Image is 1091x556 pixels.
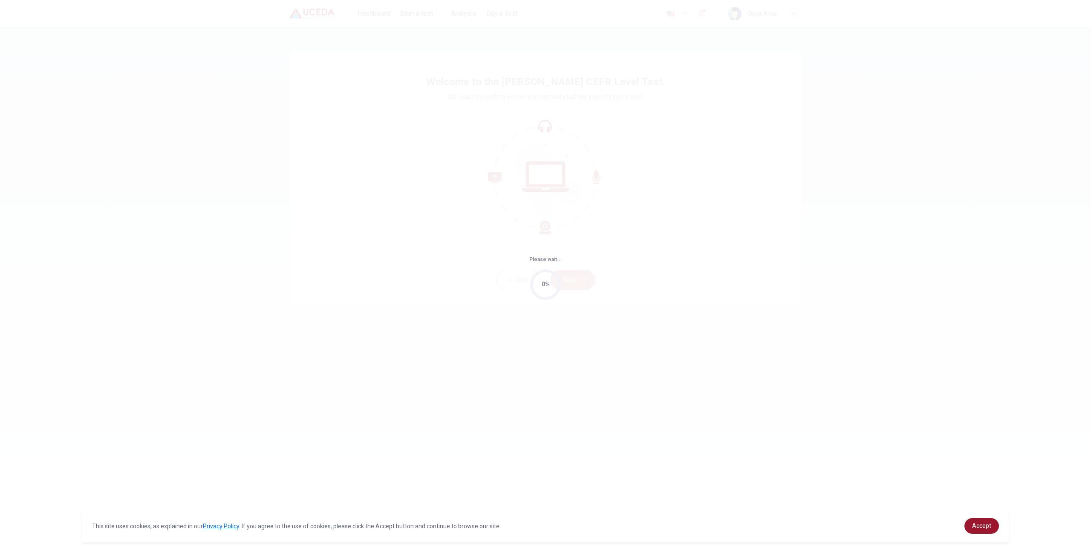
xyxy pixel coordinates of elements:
a: dismiss cookie message [964,518,999,534]
span: Accept [972,522,991,529]
span: This site uses cookies, as explained in our . If you agree to the use of cookies, please click th... [92,523,501,530]
div: cookieconsent [82,510,1009,542]
a: Privacy Policy [203,523,239,530]
span: Please wait... [529,256,562,262]
div: 0% [542,279,550,289]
